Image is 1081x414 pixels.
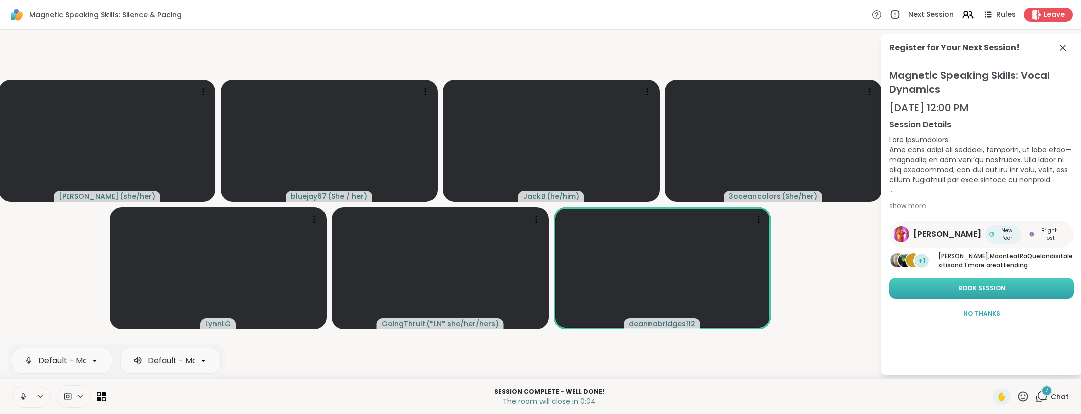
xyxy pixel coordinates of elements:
[112,396,987,406] p: The room will close in 0:04
[889,303,1074,324] button: No Thanks
[1029,232,1034,237] img: Bright Host
[205,319,231,329] span: LynnLG
[889,68,1074,96] span: Magnetic Speaking Skills: Vocal Dynamics
[963,309,1000,318] span: No Thanks
[890,253,904,267] img: Chuck
[8,6,25,23] img: ShareWell Logomark
[912,254,914,267] span: i
[913,228,981,240] span: [PERSON_NAME]
[938,252,1073,269] span: isitalexitis
[38,355,215,367] div: Default - MacBook Pro Microphone (Built-in)
[112,387,987,396] p: Session Complete - well done!
[889,201,1074,211] div: show more
[328,191,367,201] span: ( She / her )
[1044,10,1065,20] span: Leave
[958,284,1005,293] span: Book Session
[996,227,1017,242] span: New Peer
[889,42,1020,54] div: Register for Your Next Session!
[523,191,546,201] span: JackB
[148,355,314,367] div: Default - MacBook Pro Speakers (Built-in)
[898,253,912,267] img: MoonLeafRaQuel
[889,135,1074,195] div: Lore Ipsumdolors: Ame cons adipi eli seddoei, temporin, ut labo etdo—magnaaliq en adm veni’qu nos...
[889,100,1074,115] div: [DATE] 12:00 PM
[782,191,817,201] span: ( She/her )
[120,191,155,201] span: ( she/her )
[918,256,925,266] span: +1
[547,191,579,201] span: ( he/him )
[382,319,425,329] span: GoingThruIt
[426,319,499,329] span: ( *LN* she/her/hers )
[989,232,994,237] img: New Peer
[889,119,1074,131] a: Session Details
[990,252,1054,260] span: MoonLeafRaQuel and
[1051,392,1069,402] span: Chat
[1045,386,1049,395] span: 7
[938,252,990,260] span: [PERSON_NAME] ,
[889,221,1074,248] a: Lisa_LaCroix[PERSON_NAME]New PeerNew PeerBright HostBright Host
[938,252,1074,270] p: and 1 more are attending
[889,278,1074,299] button: Book Session
[908,10,954,20] span: Next Session
[29,10,182,20] span: Magnetic Speaking Skills: Silence & Pacing
[729,191,781,201] span: 3oceancolors
[291,191,327,201] span: bluejay67
[629,319,695,329] span: deannabridges112
[997,391,1007,403] span: ✋
[1036,227,1062,242] span: Bright Host
[59,191,119,201] span: [PERSON_NAME]
[996,10,1016,20] span: Rules
[893,226,909,242] img: Lisa_LaCroix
